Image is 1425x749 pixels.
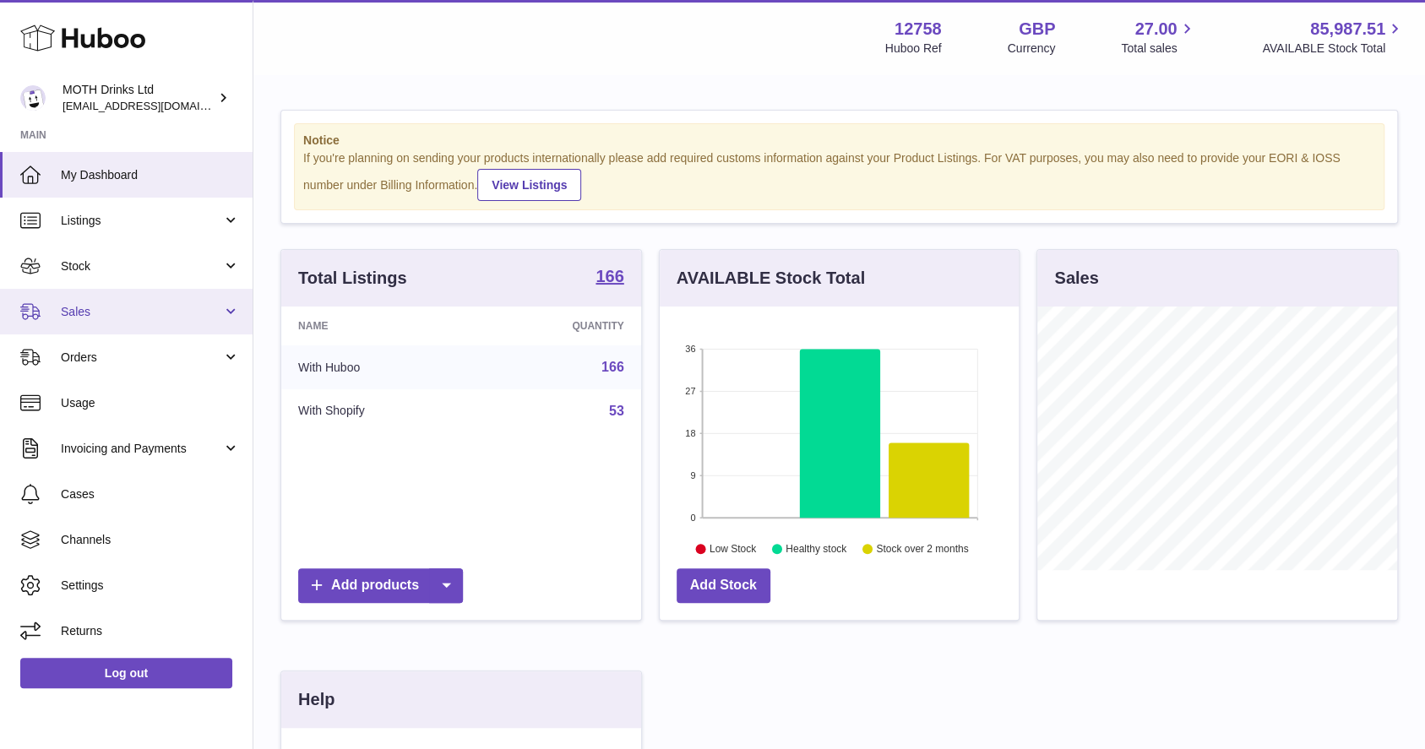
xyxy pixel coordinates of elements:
text: Low Stock [710,543,757,555]
span: My Dashboard [61,167,240,183]
text: Stock over 2 months [876,543,968,555]
strong: Notice [303,133,1375,149]
a: 53 [609,404,624,418]
div: Currency [1008,41,1056,57]
a: Log out [20,658,232,688]
span: Sales [61,304,222,320]
text: 27 [685,386,695,396]
div: MOTH Drinks Ltd [63,82,215,114]
a: 166 [601,360,624,374]
a: View Listings [477,169,581,201]
a: 85,987.51 AVAILABLE Stock Total [1262,18,1405,57]
span: Channels [61,532,240,548]
a: 166 [596,268,623,288]
img: orders@mothdrinks.com [20,85,46,111]
th: Quantity [476,307,641,345]
span: Invoicing and Payments [61,441,222,457]
span: [EMAIL_ADDRESS][DOMAIN_NAME] [63,99,248,112]
h3: Sales [1054,267,1098,290]
span: Cases [61,486,240,502]
div: Huboo Ref [885,41,942,57]
text: 9 [690,470,695,480]
td: With Huboo [281,345,476,389]
h3: Help [298,688,334,711]
text: Healthy stock [786,543,847,555]
h3: AVAILABLE Stock Total [677,267,865,290]
th: Name [281,307,476,345]
span: 27.00 [1134,18,1177,41]
span: Stock [61,258,222,274]
span: Settings [61,578,240,594]
text: 18 [685,428,695,438]
h3: Total Listings [298,267,407,290]
a: 27.00 Total sales [1121,18,1196,57]
span: 85,987.51 [1310,18,1385,41]
span: Orders [61,350,222,366]
div: If you're planning on sending your products internationally please add required customs informati... [303,150,1375,201]
strong: GBP [1019,18,1055,41]
text: 36 [685,344,695,354]
span: AVAILABLE Stock Total [1262,41,1405,57]
a: Add Stock [677,568,770,603]
td: With Shopify [281,389,476,433]
strong: 12758 [895,18,942,41]
strong: 166 [596,268,623,285]
a: Add products [298,568,463,603]
span: Usage [61,395,240,411]
span: Total sales [1121,41,1196,57]
text: 0 [690,513,695,523]
span: Listings [61,213,222,229]
span: Returns [61,623,240,639]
